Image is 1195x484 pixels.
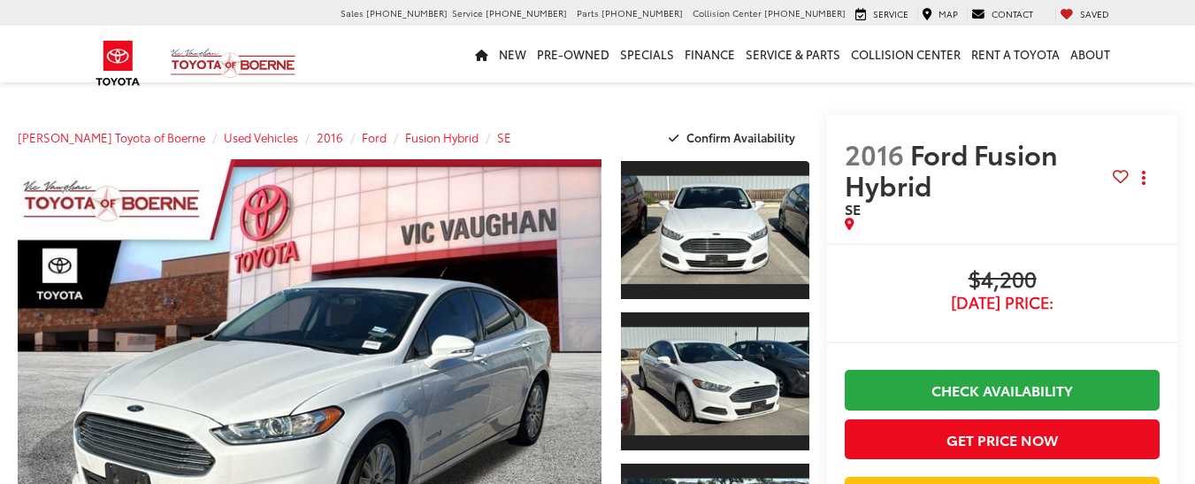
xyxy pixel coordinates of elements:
[405,129,479,145] a: Fusion Hybrid
[659,122,810,153] button: Confirm Availability
[1142,171,1145,185] span: dropdown dots
[845,134,904,173] span: 2016
[917,7,962,21] a: Map
[693,6,762,19] span: Collision Center
[470,26,494,82] a: Home
[740,26,846,82] a: Service & Parts: Opens in a new tab
[619,327,812,436] img: 2016 Ford Fusion Hybrid SE
[317,129,343,145] a: 2016
[497,129,511,145] a: SE
[452,6,483,19] span: Service
[615,26,679,82] a: Specials
[494,26,532,82] a: New
[938,7,958,20] span: Map
[621,311,809,452] a: Expand Photo 2
[845,419,1160,459] button: Get Price Now
[366,6,448,19] span: [PHONE_NUMBER]
[18,129,205,145] a: [PERSON_NAME] Toyota of Boerne
[851,7,913,21] a: Service
[224,129,298,145] a: Used Vehicles
[532,26,615,82] a: Pre-Owned
[873,7,908,20] span: Service
[679,26,740,82] a: Finance
[845,370,1160,410] a: Check Availability
[170,48,296,79] img: Vic Vaughan Toyota of Boerne
[686,129,795,145] span: Confirm Availability
[486,6,567,19] span: [PHONE_NUMBER]
[1065,26,1115,82] a: About
[619,176,812,285] img: 2016 Ford Fusion Hybrid SE
[992,7,1033,20] span: Contact
[601,6,683,19] span: [PHONE_NUMBER]
[967,7,1038,21] a: Contact
[1129,163,1160,194] button: Actions
[341,6,364,19] span: Sales
[764,6,846,19] span: [PHONE_NUMBER]
[845,294,1160,311] span: [DATE] Price:
[845,198,861,219] span: SE
[1055,7,1114,21] a: My Saved Vehicles
[845,134,1058,204] span: Ford Fusion Hybrid
[1080,7,1109,20] span: Saved
[966,26,1065,82] a: Rent a Toyota
[85,35,151,92] img: Toyota
[846,26,966,82] a: Collision Center
[577,6,599,19] span: Parts
[362,129,387,145] a: Ford
[845,267,1160,294] span: $4,200
[621,159,809,301] a: Expand Photo 1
